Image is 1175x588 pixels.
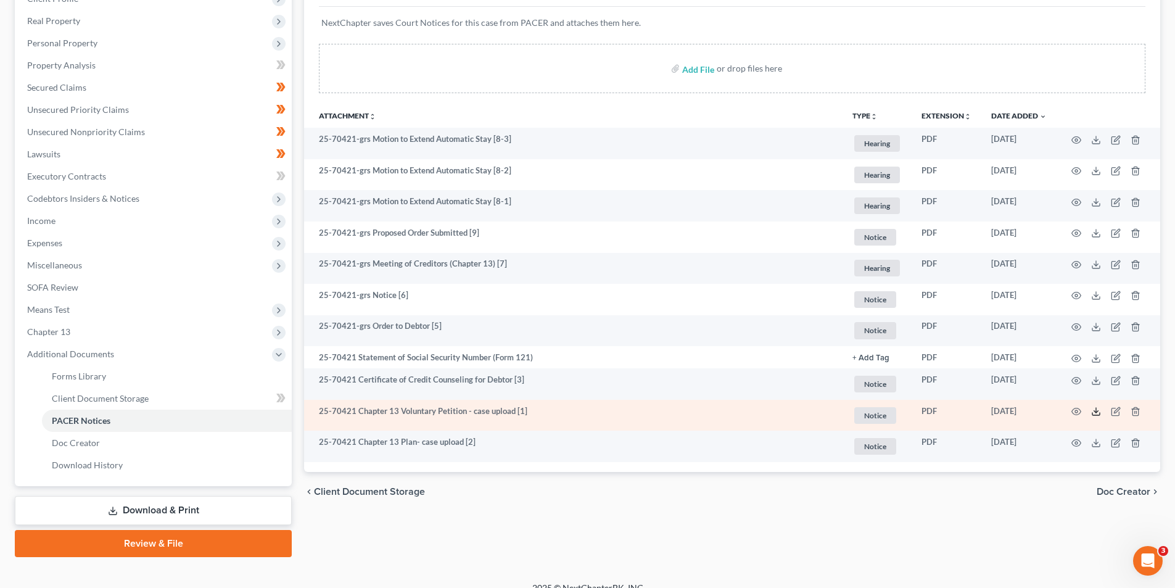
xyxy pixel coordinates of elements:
[912,315,981,347] td: PDF
[27,326,70,337] span: Chapter 13
[912,368,981,400] td: PDF
[981,346,1057,368] td: [DATE]
[52,460,123,470] span: Download History
[1039,113,1047,120] i: expand_more
[854,438,896,455] span: Notice
[912,400,981,431] td: PDF
[304,487,425,497] button: chevron_left Client Document Storage
[981,190,1057,222] td: [DATE]
[27,260,82,270] span: Miscellaneous
[304,159,843,191] td: 25-70421-grs Motion to Extend Automatic Stay [8-2]
[27,238,62,248] span: Expenses
[852,258,902,278] a: Hearing
[27,193,139,204] span: Codebtors Insiders & Notices
[854,322,896,339] span: Notice
[854,229,896,246] span: Notice
[852,354,889,362] button: + Add Tag
[27,282,78,292] span: SOFA Review
[52,437,100,448] span: Doc Creator
[15,530,292,557] a: Review & File
[852,289,902,310] a: Notice
[304,315,843,347] td: 25-70421-grs Order to Debtor [5]
[852,374,902,394] a: Notice
[304,368,843,400] td: 25-70421 Certificate of Credit Counseling for Debtor [3]
[17,143,292,165] a: Lawsuits
[981,128,1057,159] td: [DATE]
[921,111,971,120] a: Extensionunfold_more
[912,128,981,159] td: PDF
[42,432,292,454] a: Doc Creator
[981,431,1057,462] td: [DATE]
[17,77,292,99] a: Secured Claims
[27,349,114,359] span: Additional Documents
[304,431,843,462] td: 25-70421 Chapter 13 Plan- case upload [2]
[314,487,425,497] span: Client Document Storage
[27,104,129,115] span: Unsecured Priority Claims
[304,253,843,284] td: 25-70421-grs Meeting of Creditors (Chapter 13) [7]
[852,112,878,120] button: TYPEunfold_more
[42,365,292,387] a: Forms Library
[17,99,292,121] a: Unsecured Priority Claims
[852,320,902,341] a: Notice
[42,410,292,432] a: PACER Notices
[42,454,292,476] a: Download History
[870,113,878,120] i: unfold_more
[304,222,843,253] td: 25-70421-grs Proposed Order Submitted [9]
[912,159,981,191] td: PDF
[27,38,97,48] span: Personal Property
[52,393,149,404] span: Client Document Storage
[854,376,896,392] span: Notice
[17,276,292,299] a: SOFA Review
[852,352,902,363] a: + Add Tag
[27,149,60,159] span: Lawsuits
[981,222,1057,253] td: [DATE]
[717,62,782,75] div: or drop files here
[27,171,106,181] span: Executory Contracts
[1097,487,1160,497] button: Doc Creator chevron_right
[852,405,902,426] a: Notice
[17,121,292,143] a: Unsecured Nonpriority Claims
[17,165,292,188] a: Executory Contracts
[852,133,902,154] a: Hearing
[854,135,900,152] span: Hearing
[991,111,1047,120] a: Date Added expand_more
[964,113,971,120] i: unfold_more
[369,113,376,120] i: unfold_more
[981,400,1057,431] td: [DATE]
[981,253,1057,284] td: [DATE]
[912,431,981,462] td: PDF
[854,407,896,424] span: Notice
[27,126,145,137] span: Unsecured Nonpriority Claims
[981,315,1057,347] td: [DATE]
[981,159,1057,191] td: [DATE]
[27,60,96,70] span: Property Analysis
[1158,546,1168,556] span: 3
[981,368,1057,400] td: [DATE]
[912,346,981,368] td: PDF
[852,436,902,457] a: Notice
[912,190,981,222] td: PDF
[912,284,981,315] td: PDF
[912,253,981,284] td: PDF
[852,196,902,216] a: Hearing
[854,291,896,308] span: Notice
[304,190,843,222] td: 25-70421-grs Motion to Extend Automatic Stay [8-1]
[304,128,843,159] td: 25-70421-grs Motion to Extend Automatic Stay [8-3]
[912,222,981,253] td: PDF
[42,387,292,410] a: Client Document Storage
[981,284,1057,315] td: [DATE]
[304,400,843,431] td: 25-70421 Chapter 13 Voluntary Petition - case upload [1]
[304,284,843,315] td: 25-70421-grs Notice [6]
[27,82,86,93] span: Secured Claims
[304,487,314,497] i: chevron_left
[854,197,900,214] span: Hearing
[27,215,56,226] span: Income
[304,346,843,368] td: 25-70421 Statement of Social Security Number (Form 121)
[1133,546,1163,576] iframe: Intercom live chat
[1150,487,1160,497] i: chevron_right
[854,260,900,276] span: Hearing
[15,496,292,525] a: Download & Print
[321,17,1143,29] p: NextChapter saves Court Notices for this case from PACER and attaches them here.
[52,415,110,426] span: PACER Notices
[1097,487,1150,497] span: Doc Creator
